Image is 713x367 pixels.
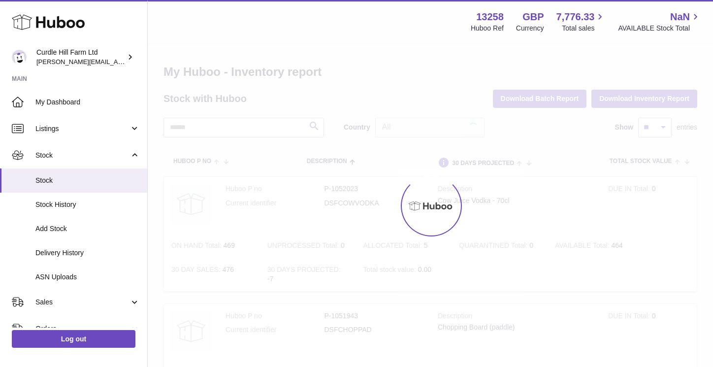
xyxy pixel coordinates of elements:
span: AVAILABLE Stock Total [618,24,701,33]
span: Sales [35,298,130,307]
span: Delivery History [35,248,140,258]
a: Log out [12,330,135,348]
span: Orders [35,324,130,334]
div: Huboo Ref [471,24,504,33]
span: Add Stock [35,224,140,234]
span: Stock [35,176,140,185]
span: [PERSON_NAME][EMAIL_ADDRESS][DOMAIN_NAME] [36,58,197,66]
strong: GBP [522,10,544,24]
span: Stock History [35,200,140,209]
span: ASN Uploads [35,272,140,282]
a: 7,776.33 Total sales [556,10,606,33]
span: 7,776.33 [556,10,595,24]
strong: 13258 [476,10,504,24]
div: Currency [516,24,544,33]
span: Listings [35,124,130,133]
div: Curdle Hill Farm Ltd [36,48,125,67]
img: james@diddlysquatfarmshop.com [12,50,27,65]
span: NaN [670,10,690,24]
a: NaN AVAILABLE Stock Total [618,10,701,33]
span: Stock [35,151,130,160]
span: Total sales [562,24,606,33]
span: My Dashboard [35,98,140,107]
